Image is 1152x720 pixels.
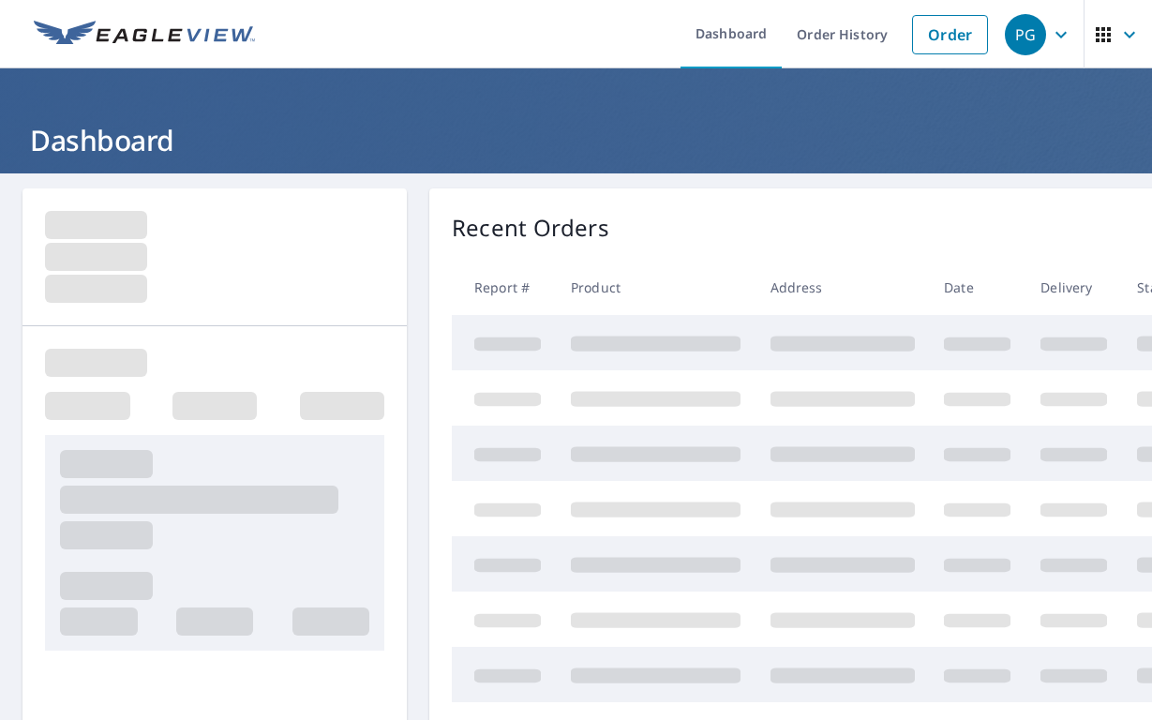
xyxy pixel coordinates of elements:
img: EV Logo [34,21,255,49]
th: Date [929,260,1025,315]
th: Address [756,260,930,315]
th: Product [556,260,756,315]
h1: Dashboard [22,121,1130,159]
a: Order [912,15,988,54]
div: PG [1005,14,1046,55]
th: Delivery [1025,260,1122,315]
th: Report # [452,260,556,315]
p: Recent Orders [452,211,609,245]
